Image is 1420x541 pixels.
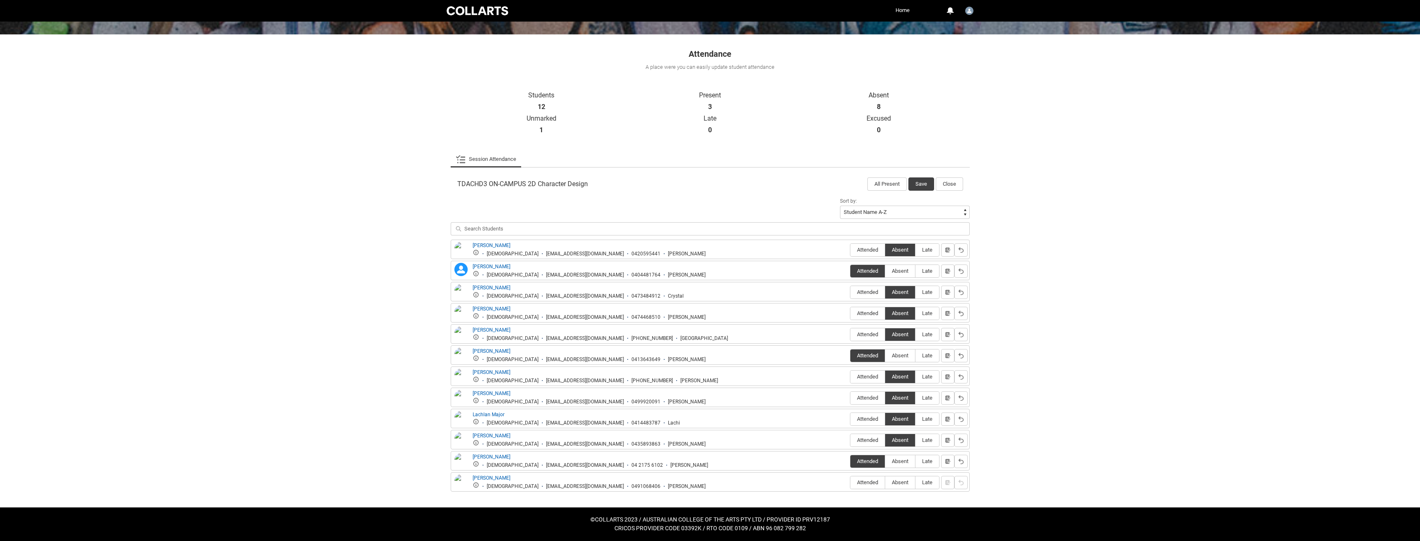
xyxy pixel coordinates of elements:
[538,103,545,111] strong: 12
[954,328,968,341] button: Reset
[941,286,954,299] button: Notes
[473,348,510,354] a: [PERSON_NAME]
[941,307,954,320] button: Notes
[885,479,915,485] span: Absent
[941,264,954,278] button: Notes
[794,114,963,123] p: Excused
[473,285,510,291] a: [PERSON_NAME]
[487,293,539,299] div: [DEMOGRAPHIC_DATA]
[487,441,539,447] div: [DEMOGRAPHIC_DATA]
[670,462,708,468] div: [PERSON_NAME]
[850,416,885,422] span: Attended
[915,458,939,464] span: Late
[546,462,624,468] div: [EMAIL_ADDRESS][DOMAIN_NAME]
[877,126,881,134] strong: 0
[454,369,468,387] img: Hermione Ferguson
[487,314,539,320] div: [DEMOGRAPHIC_DATA]
[546,314,624,320] div: [EMAIL_ADDRESS][DOMAIN_NAME]
[454,305,468,323] img: Ella Caddy
[708,126,712,134] strong: 0
[668,357,706,363] div: [PERSON_NAME]
[454,347,468,366] img: Emmalynn Clarke
[454,390,468,408] img: Joshua James
[915,289,939,295] span: Late
[631,272,660,278] div: 0404481764
[546,483,624,490] div: [EMAIL_ADDRESS][DOMAIN_NAME]
[473,264,510,269] a: [PERSON_NAME]
[954,476,968,489] button: Reset
[631,462,663,468] div: 04 2175 6102
[885,437,915,443] span: Absent
[487,462,539,468] div: [DEMOGRAPHIC_DATA]
[915,247,939,253] span: Late
[668,272,706,278] div: [PERSON_NAME]
[885,268,915,274] span: Absent
[473,412,505,417] a: Lachlan Major
[450,63,971,71] div: A place were you can easily update student attendance
[473,433,510,439] a: [PERSON_NAME]
[850,331,885,337] span: Attended
[457,91,626,99] p: Students
[954,286,968,299] button: Reset
[885,458,915,464] span: Absent
[546,441,624,447] div: [EMAIL_ADDRESS][DOMAIN_NAME]
[668,441,706,447] div: [PERSON_NAME]
[941,328,954,341] button: Notes
[668,251,706,257] div: [PERSON_NAME]
[936,177,963,191] button: Close
[689,49,731,59] span: Attendance
[965,7,973,15] img: User16752042218789240631
[915,331,939,337] span: Late
[668,293,684,299] div: Crystal
[631,314,660,320] div: 0474468510
[546,335,624,342] div: [EMAIL_ADDRESS][DOMAIN_NAME]
[487,335,539,342] div: [DEMOGRAPHIC_DATA]
[451,151,521,167] li: Session Attendance
[473,475,510,481] a: [PERSON_NAME]
[941,370,954,383] button: Notes
[487,483,539,490] div: [DEMOGRAPHIC_DATA]
[850,289,885,295] span: Attended
[850,310,885,316] span: Attended
[954,412,968,426] button: Reset
[487,251,539,257] div: [DEMOGRAPHIC_DATA]
[885,352,915,359] span: Absent
[473,369,510,375] a: [PERSON_NAME]
[539,126,543,134] strong: 1
[631,293,660,299] div: 0473484912
[850,395,885,401] span: Attended
[850,437,885,443] span: Attended
[885,374,915,380] span: Absent
[850,247,885,253] span: Attended
[631,335,673,342] div: [PHONE_NUMBER]
[631,420,660,426] div: 0414483787
[941,391,954,405] button: Notes
[487,420,539,426] div: [DEMOGRAPHIC_DATA]
[668,399,706,405] div: [PERSON_NAME]
[941,412,954,426] button: Notes
[885,247,915,253] span: Absent
[941,243,954,257] button: Notes
[546,420,624,426] div: [EMAIL_ADDRESS][DOMAIN_NAME]
[487,357,539,363] div: [DEMOGRAPHIC_DATA]
[915,352,939,359] span: Late
[941,349,954,362] button: Notes
[668,420,680,426] div: Lachi
[877,103,881,111] strong: 8
[473,454,510,460] a: [PERSON_NAME]
[915,437,939,443] span: Late
[885,310,915,316] span: Absent
[867,177,907,191] button: All Present
[885,289,915,295] span: Absent
[915,310,939,316] span: Late
[954,307,968,320] button: Reset
[454,411,468,429] img: Lachlan Major
[885,416,915,422] span: Absent
[794,91,963,99] p: Absent
[885,395,915,401] span: Absent
[893,4,912,17] a: Home
[454,242,468,266] img: Allayna Isabelle Lim
[457,180,588,188] span: TDACHD3 ON-CAMPUS 2D Character Design
[454,453,468,471] img: Sam Carlisle
[915,374,939,380] span: Late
